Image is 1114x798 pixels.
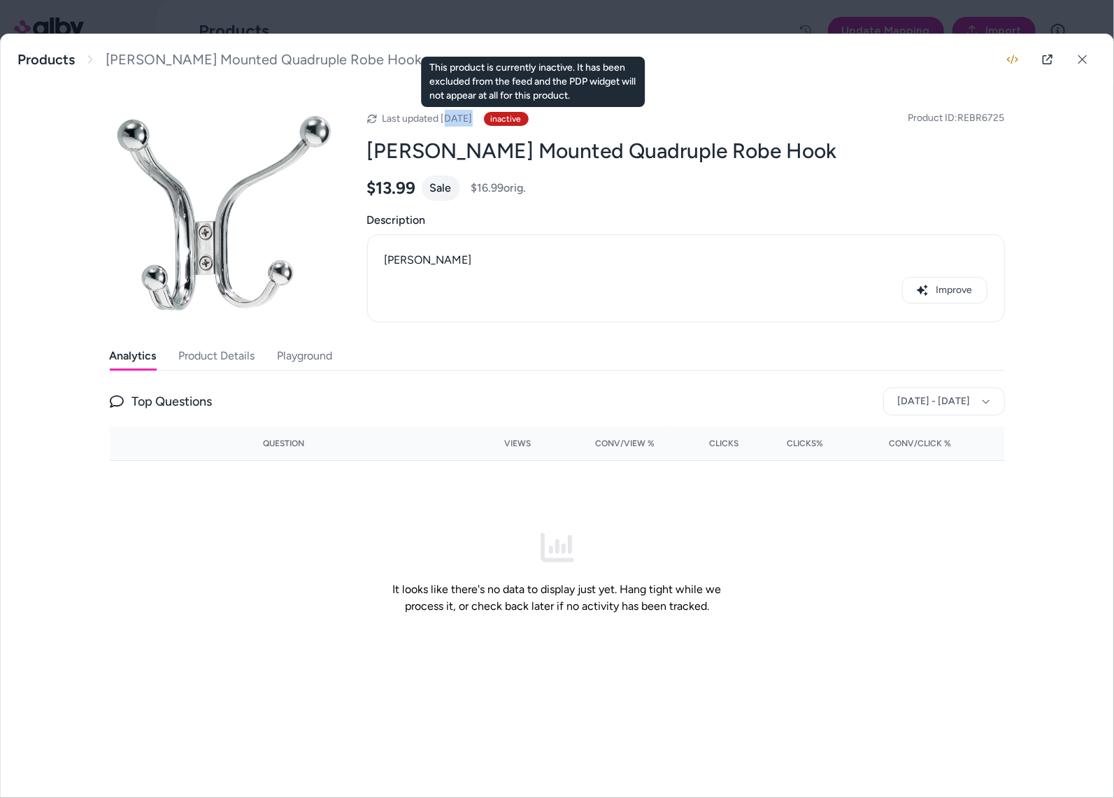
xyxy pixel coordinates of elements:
[845,432,951,455] button: Conv/Click %
[106,51,422,69] span: [PERSON_NAME] Mounted Quadruple Robe Hook
[367,212,1005,229] span: Description
[110,342,157,370] button: Analytics
[429,61,636,103] p: This product is currently inactive. It has been excluded from the feed and the PDP widget will no...
[471,180,527,197] span: $16.99 orig.
[902,277,987,304] button: Improve
[595,438,655,449] span: Conv/View %
[677,432,739,455] button: Clicks
[553,432,655,455] button: Conv/View %
[378,472,736,674] div: It looks like there's no data to display just yet. Hang tight while we process it, or check back ...
[263,432,304,455] button: Question
[385,252,987,269] p: [PERSON_NAME]
[367,138,1005,164] h2: [PERSON_NAME] Mounted Quadruple Robe Hook
[17,51,422,69] nav: breadcrumb
[710,438,739,449] span: Clicks
[132,392,213,411] span: Top Questions
[484,112,529,126] div: inactive
[383,113,473,124] span: Last updated [DATE]
[110,101,334,325] img: .jpg
[278,342,333,370] button: Playground
[787,438,823,449] span: Clicks%
[469,432,531,455] button: Views
[367,178,416,199] span: $13.99
[883,387,1005,415] button: [DATE] - [DATE]
[263,438,304,449] span: Question
[422,176,460,201] div: Sale
[889,438,951,449] span: Conv/Click %
[179,342,255,370] button: Product Details
[17,51,75,69] a: Products
[504,438,531,449] span: Views
[908,111,1005,125] span: Product ID: REBR6725
[762,432,824,455] button: Clicks%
